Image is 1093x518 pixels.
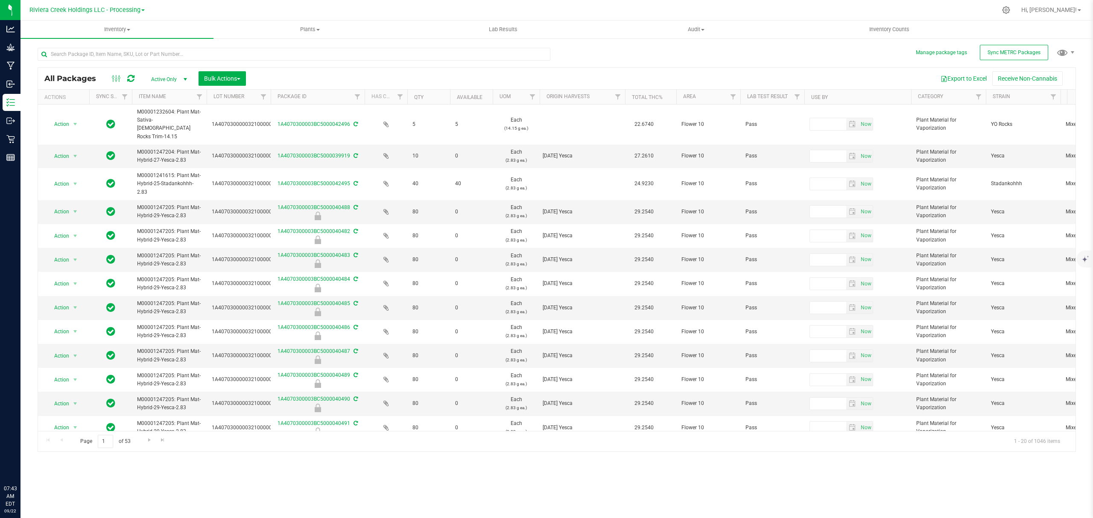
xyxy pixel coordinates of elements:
span: Sync from Compliance System [352,276,358,282]
span: select [859,302,873,314]
span: Each [498,204,535,220]
inline-svg: Reports [6,153,15,162]
span: select [846,206,859,218]
p: (2.83 g ea.) [498,284,535,292]
span: Set Current date [859,253,873,266]
span: Pass [745,375,799,384]
span: Plant Material for Vaporization [916,372,981,388]
inline-svg: Inventory [6,98,15,107]
span: Sync METRC Packages [988,49,1040,55]
span: select [846,254,859,266]
span: M00001247205: Plant Mat-Hybrid-29-Yesca-2.83 [137,300,202,316]
span: select [70,302,81,314]
span: Sync from Compliance System [352,372,358,378]
a: Go to the last page [157,435,169,446]
span: select [859,374,873,386]
a: Filter [351,90,365,104]
span: M00001247205: Plant Mat-Hybrid-29-Yesca-2.83 [137,419,202,436]
span: select [846,230,859,242]
span: Action [47,254,70,266]
p: (2.83 g ea.) [498,356,535,364]
span: Action [47,350,70,362]
a: Filter [257,90,271,104]
a: Area [683,93,696,99]
span: In Sync [106,230,115,242]
span: Plant Material for Vaporization [916,252,981,268]
span: select [70,178,81,190]
span: M00001232604: Plant Mat-Sativa-[DEMOGRAPHIC_DATA] Rocks Trim-14.15 [137,108,202,141]
span: 29.2540 [630,277,658,290]
p: (2.83 g ea.) [498,184,535,192]
div: Value 1: 2025-07-07 Yesca [543,304,622,312]
span: 29.2540 [630,253,658,266]
div: Value 1: 2025-07-07 Yesca [543,208,622,216]
a: Use By [811,94,828,100]
span: M00001247205: Plant Mat-Hybrid-29-Yesca-2.83 [137,276,202,292]
span: Inventory [20,26,213,33]
a: Lot Number [213,93,244,99]
span: select [859,206,873,218]
span: select [70,278,81,290]
a: Filter [118,90,132,104]
span: Flower 10 [681,304,735,312]
span: Yesca [991,256,1055,264]
span: 1A4070300000321000001199 [212,375,284,384]
span: In Sync [106,178,115,189]
span: Each [498,372,535,388]
span: Sync from Compliance System [352,180,358,186]
span: Sync from Compliance System [352,348,358,354]
div: Value 1: 2025-07-07 Yesca [543,256,622,264]
span: Action [47,178,70,190]
span: Set Current date [859,178,873,190]
span: Plant Material for Vaporization [916,300,981,316]
span: 1A4070300000321000001199 [212,328,284,336]
span: Flower 10 [681,328,735,336]
span: Flower 10 [681,152,735,160]
span: 10 [412,152,445,160]
span: Each [498,148,535,164]
span: M00001247205: Plant Mat-Hybrid-29-Yesca-2.83 [137,323,202,340]
div: Final Check Lock [269,308,366,316]
span: 1A4070300000321000001199 [212,256,284,264]
button: Sync METRC Packages [980,45,1048,60]
span: Yesca [991,279,1055,288]
span: 1A4070300000321000001199 [212,232,284,240]
span: select [846,422,859,434]
a: 1A4070300003BC5000040491 [278,420,350,426]
button: Manage package tags [916,49,967,56]
a: Qty [414,94,424,100]
span: YO Rocks [991,120,1055,128]
span: Pass [745,232,799,240]
span: 29.2540 [630,206,658,218]
span: Each [498,347,535,364]
span: 40 [455,180,488,188]
span: 80 [412,208,445,216]
span: Pass [745,180,799,188]
span: M00001247205: Plant Mat-Hybrid-29-Yesca-2.83 [137,347,202,364]
span: Action [47,302,70,314]
span: 0 [455,256,488,264]
span: Set Current date [859,422,873,434]
span: Flower 10 [681,232,735,240]
span: Set Current date [859,302,873,314]
a: Lab Test Result [747,93,788,99]
div: Value 1: 2025-07-07 Yesca [543,232,622,240]
span: Set Current date [859,206,873,218]
input: Search Package ID, Item Name, SKU, Lot or Part Number... [38,48,550,61]
span: 80 [412,256,445,264]
span: Flower 10 [681,279,735,288]
span: 5 [455,120,488,128]
span: select [846,374,859,386]
a: Sync Status [96,93,129,99]
span: select [846,278,859,290]
inline-svg: Inbound [6,80,15,88]
span: Plants [214,26,406,33]
a: Audit [599,20,792,38]
span: Flower 10 [681,180,735,188]
span: Action [47,118,70,130]
button: Bulk Actions [199,71,246,86]
span: Plant Material for Vaporization [916,148,981,164]
span: 80 [412,232,445,240]
span: Yesca [991,328,1055,336]
span: Set Current date [859,230,873,242]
